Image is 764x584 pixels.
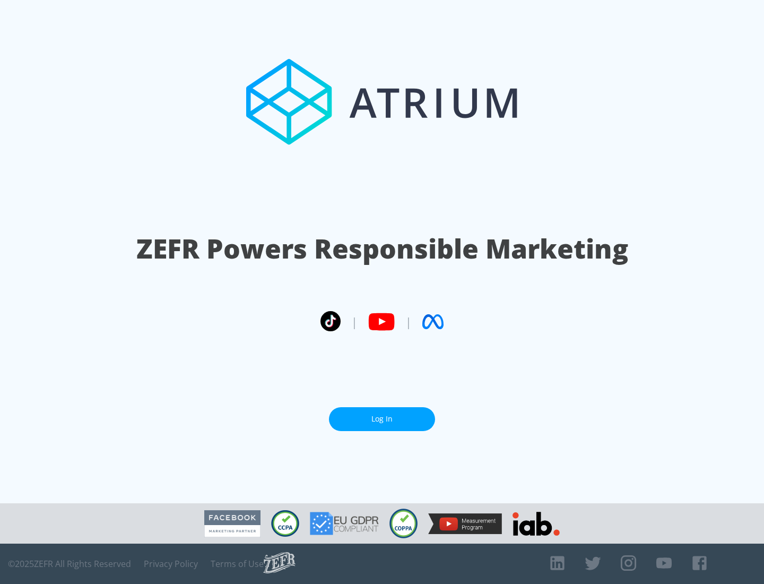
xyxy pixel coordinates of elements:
img: GDPR Compliant [310,512,379,535]
span: | [351,314,358,330]
img: COPPA Compliant [389,509,418,538]
span: | [405,314,412,330]
a: Terms of Use [211,559,264,569]
img: YouTube Measurement Program [428,513,502,534]
a: Log In [329,407,435,431]
img: Facebook Marketing Partner [204,510,261,537]
h1: ZEFR Powers Responsible Marketing [136,230,628,267]
img: IAB [513,512,560,536]
a: Privacy Policy [144,559,198,569]
img: CCPA Compliant [271,510,299,537]
span: © 2025 ZEFR All Rights Reserved [8,559,131,569]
